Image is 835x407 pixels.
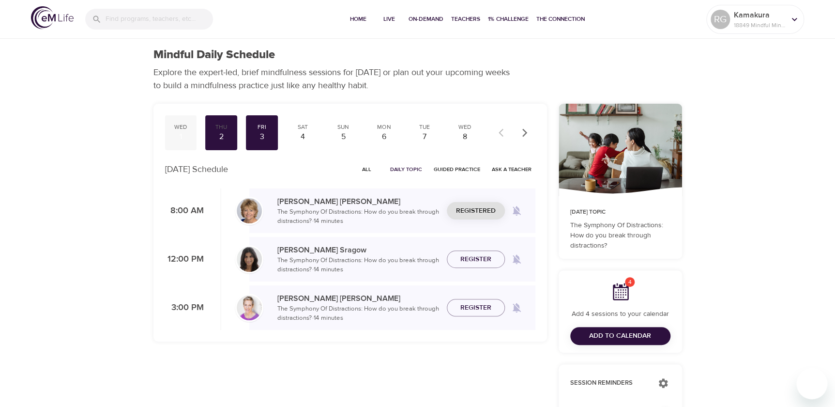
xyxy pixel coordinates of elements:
[277,304,439,323] p: The Symphony Of Distractions: How do you break through distractions? · 14 minutes
[372,131,396,142] div: 6
[430,162,484,177] button: Guided Practice
[277,293,439,304] p: [PERSON_NAME] [PERSON_NAME]
[165,204,204,218] p: 8:00 AM
[453,131,477,142] div: 8
[447,250,505,268] button: Register
[390,165,422,174] span: Daily Topic
[447,299,505,317] button: Register
[347,14,370,24] span: Home
[351,162,382,177] button: All
[331,123,355,131] div: Sun
[492,165,531,174] span: Ask a Teacher
[412,123,437,131] div: Tue
[237,247,262,272] img: Lara_Sragow-min.jpg
[570,327,670,345] button: Add to Calendar
[505,248,528,271] span: Remind me when a class goes live every Friday at 12:00 PM
[570,309,670,319] p: Add 4 sessions to your calendar
[290,123,315,131] div: Sat
[277,256,439,275] p: The Symphony Of Distractions: How do you break through distractions? · 14 minutes
[250,131,274,142] div: 3
[460,253,491,266] span: Register
[378,14,401,24] span: Live
[570,378,648,388] p: Session Reminders
[153,48,275,62] h1: Mindful Daily Schedule
[488,14,529,24] span: 1% Challenge
[277,244,439,256] p: [PERSON_NAME] Sragow
[460,302,491,314] span: Register
[451,14,480,24] span: Teachers
[505,296,528,319] span: Remind me when a class goes live every Friday at 3:00 PM
[412,131,437,142] div: 7
[386,162,426,177] button: Daily Topic
[372,123,396,131] div: Mon
[153,66,516,92] p: Explore the expert-led, brief mindfulness sessions for [DATE] or plan out your upcoming weeks to ...
[169,123,193,131] div: Wed
[447,202,505,220] button: Registered
[488,162,535,177] button: Ask a Teacher
[250,123,274,131] div: Fri
[456,205,496,217] span: Registered
[434,165,480,174] span: Guided Practice
[589,330,651,342] span: Add to Calendar
[169,131,193,142] div: 1
[536,14,585,24] span: The Connection
[237,295,262,320] img: kellyb.jpg
[277,207,439,226] p: The Symphony Of Distractions: How do you break through distractions? · 14 minutes
[570,220,670,251] p: The Symphony Of Distractions: How do you break through distractions?
[165,253,204,266] p: 12:00 PM
[290,131,315,142] div: 4
[355,165,379,174] span: All
[625,277,635,287] span: 4
[796,368,827,399] iframe: Button to launch messaging window
[165,301,204,314] p: 3:00 PM
[106,9,213,30] input: Find programs, teachers, etc...
[209,131,233,142] div: 2
[165,163,228,176] p: [DATE] Schedule
[570,208,670,217] p: [DATE] Topic
[453,123,477,131] div: Wed
[31,6,74,29] img: logo
[734,21,785,30] p: 18849 Mindful Minutes
[711,10,730,29] div: RG
[237,198,262,223] img: Lisa_Wickham-min.jpg
[277,196,439,207] p: [PERSON_NAME] [PERSON_NAME]
[734,9,785,21] p: Kamakura
[331,131,355,142] div: 5
[209,123,233,131] div: Thu
[409,14,443,24] span: On-Demand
